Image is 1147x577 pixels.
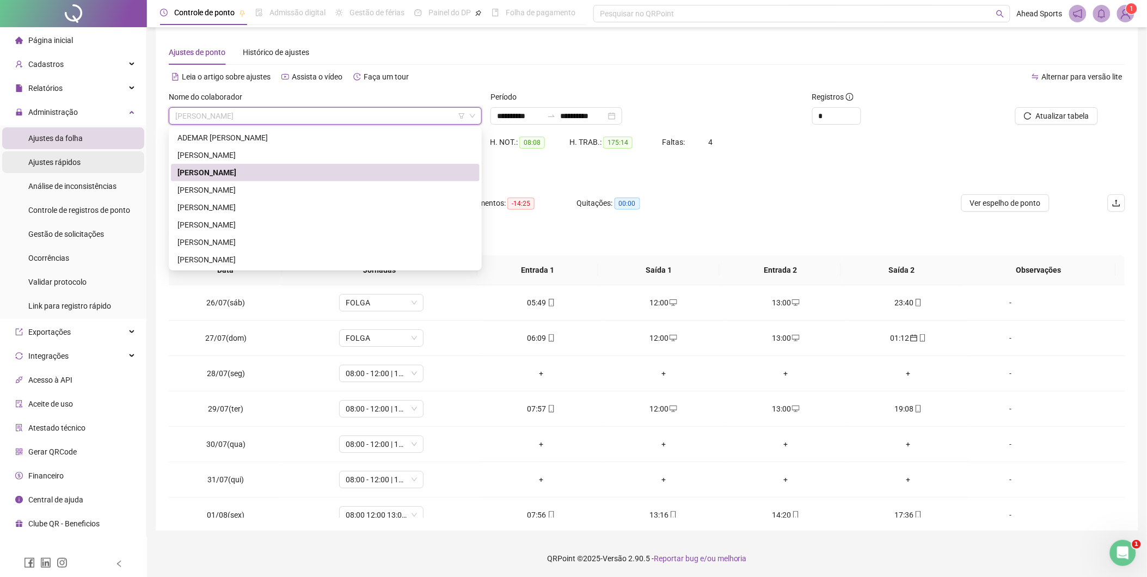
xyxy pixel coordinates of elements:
span: 175:14 [603,137,633,149]
span: user-add [15,60,23,68]
span: Gestão de solicitações [28,230,104,238]
span: 29/07(ter) [208,404,243,413]
span: Central de ajuda [28,495,83,504]
div: [PERSON_NAME] [177,184,473,196]
span: instagram [57,557,68,568]
span: desktop [668,334,677,342]
span: Alternar para versão lite [1042,72,1123,81]
div: + [856,438,961,450]
div: 07:57 [489,403,594,415]
div: ANTONIO JOSE FERREIRA DIAS [171,216,480,234]
span: dashboard [414,9,422,16]
div: [PERSON_NAME] [177,201,473,213]
span: Cadastros [28,60,64,69]
span: 01/08(sex) [207,511,244,519]
span: Folha de pagamento [506,8,575,17]
span: Observações [971,264,1107,276]
div: - [978,367,1042,379]
sup: Atualize o seu contato no menu Meus Dados [1126,3,1137,14]
span: 31/07(qui) [207,475,244,484]
div: H. TRAB.: [569,136,662,149]
span: filter [458,113,465,119]
div: + [733,474,838,486]
span: notification [1073,9,1083,19]
div: 12:00 [611,332,716,344]
span: desktop [668,299,677,306]
span: swap-right [547,112,556,120]
span: Integrações [28,352,69,360]
span: clock-circle [160,9,168,16]
span: book [492,9,499,16]
th: Saída 2 [841,255,962,285]
span: pushpin [239,10,246,16]
div: + [856,474,961,486]
div: 13:00 [733,332,838,344]
span: mobile [791,511,800,519]
div: + [611,367,716,379]
span: 28/07(seg) [207,369,245,378]
span: bell [1097,9,1107,19]
div: - [978,403,1042,415]
div: + [489,474,594,486]
span: mobile [913,511,922,519]
span: Aceite de uso [28,400,73,408]
span: to [547,112,556,120]
span: Ahead Sports [1017,8,1063,20]
th: Entrada 1 [477,255,599,285]
div: + [733,367,838,379]
div: Lançamentos: [457,197,577,210]
div: 17:36 [856,509,961,521]
span: 08:00 - 12:00 | 13:00 - 18:00 [346,365,417,382]
span: Administração [28,108,78,116]
span: home [15,36,23,44]
span: FOLGA [346,330,417,346]
span: facebook [24,557,35,568]
label: Período [490,91,524,103]
div: BEATRIZ OLIVEIRA CARDOSO [171,234,480,251]
span: Registros [812,91,854,103]
span: export [15,328,23,336]
th: Entrada 2 [720,255,841,285]
span: sun [335,9,343,16]
span: Versão [603,554,627,563]
div: - [978,332,1042,344]
span: Assista o vídeo [292,72,342,81]
span: audit [15,400,23,408]
span: Ver espelho de ponto [970,197,1041,209]
span: solution [15,424,23,432]
span: 30/07(qua) [206,440,246,449]
span: Página inicial [28,36,73,45]
div: [PERSON_NAME] [177,254,473,266]
span: mobile [547,405,555,413]
div: - [978,474,1042,486]
label: Nome do colaborador [169,91,249,103]
div: 12:00 [611,403,716,415]
div: 14:20 [733,509,838,521]
span: mobile [547,511,555,519]
div: [PERSON_NAME] [177,149,473,161]
span: Acesso à API [28,376,72,384]
div: + [856,367,961,379]
div: - [978,438,1042,450]
div: ALESSANDRO DO NASCIMENTO FRANCO [171,164,480,181]
span: Ocorrências [28,254,69,262]
span: linkedin [40,557,51,568]
div: ADEMAR APOLINARIO DOS SANTOS [171,129,480,146]
span: Reportar bug e/ou melhoria [654,554,747,563]
span: Ajustes da folha [28,134,83,143]
span: FOLGA [346,294,417,311]
div: 01:12 [856,332,961,344]
span: swap [1032,73,1039,81]
span: Controle de registros de ponto [28,206,130,214]
div: 12:00 [611,297,716,309]
div: ANDRE DE SOUZA NEVES [171,199,480,216]
div: - [978,297,1042,309]
span: info-circle [846,93,854,101]
span: search [996,10,1004,18]
span: 1 [1132,540,1141,549]
span: Relatórios [28,84,63,93]
button: Atualizar tabela [1015,107,1098,125]
iframe: Intercom live chat [1110,540,1136,566]
span: Clube QR - Beneficios [28,519,100,528]
div: + [733,438,838,450]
